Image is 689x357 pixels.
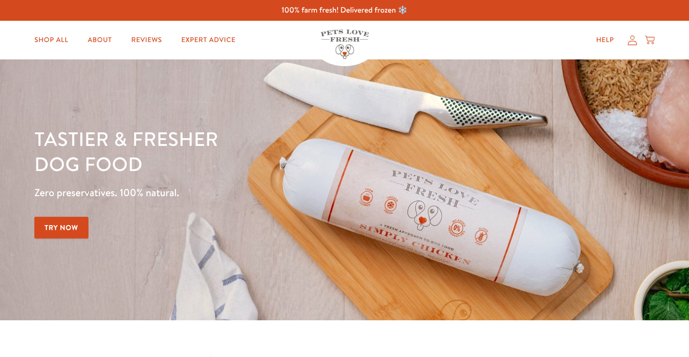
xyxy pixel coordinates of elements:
h1: Tastier & fresher dog food [34,126,448,176]
a: Shop All [27,30,76,50]
img: Pets Love Fresh [321,29,369,59]
a: Reviews [124,30,170,50]
a: About [80,30,119,50]
p: Zero preservatives. 100% natural. [34,184,448,201]
a: Expert Advice [174,30,243,50]
a: Help [588,30,622,50]
a: Try Now [34,217,88,239]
